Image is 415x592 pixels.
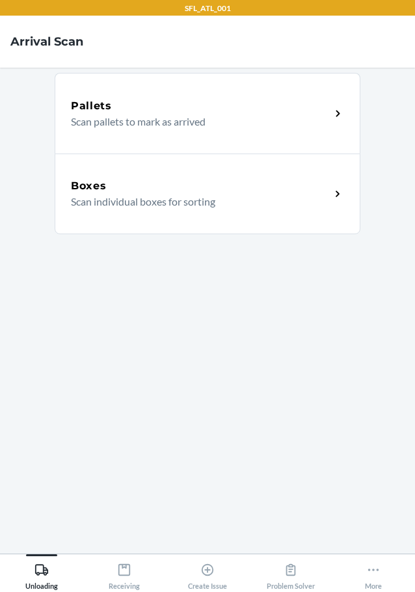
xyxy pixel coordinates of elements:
h5: Pallets [71,98,112,114]
div: More [365,558,382,590]
h5: Boxes [71,178,107,194]
p: Scan pallets to mark as arrived [71,114,320,129]
a: BoxesScan individual boxes for sorting [55,154,360,234]
h4: Arrival Scan [10,33,83,50]
button: Problem Solver [249,554,332,590]
div: Problem Solver [267,558,315,590]
p: SFL_ATL_001 [185,3,231,14]
div: Unloading [25,558,58,590]
p: Scan individual boxes for sorting [71,194,320,209]
button: Receiving [83,554,167,590]
div: Receiving [109,558,140,590]
div: Create Issue [188,558,227,590]
button: Create Issue [166,554,249,590]
a: PalletsScan pallets to mark as arrived [55,73,360,154]
button: More [332,554,415,590]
